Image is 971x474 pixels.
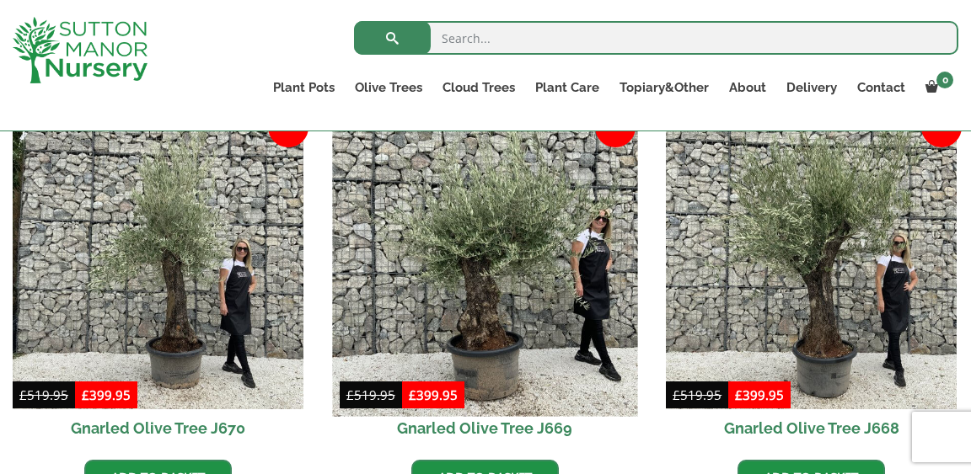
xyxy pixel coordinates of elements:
[432,76,525,99] a: Cloud Trees
[82,386,89,403] span: £
[936,72,953,88] span: 0
[340,409,630,447] h2: Gnarled Olive Tree J669
[346,386,354,403] span: £
[915,76,958,99] a: 0
[345,76,432,99] a: Olive Trees
[525,76,609,99] a: Plant Care
[354,21,958,55] input: Search...
[666,119,957,409] img: Gnarled Olive Tree J668
[673,386,722,403] bdi: 519.95
[735,386,784,403] bdi: 399.95
[666,119,957,447] a: Sale! Gnarled Olive Tree J668
[735,386,743,403] span: £
[346,386,395,403] bdi: 519.95
[719,76,776,99] a: About
[13,119,303,409] img: Gnarled Olive Tree J670
[409,386,416,403] span: £
[673,386,680,403] span: £
[847,76,915,99] a: Contact
[340,119,630,447] a: Sale! Gnarled Olive Tree J669
[776,76,847,99] a: Delivery
[19,386,27,403] span: £
[13,119,303,447] a: Sale! Gnarled Olive Tree J670
[609,76,719,99] a: Topiary&Other
[13,409,303,447] h2: Gnarled Olive Tree J670
[19,386,68,403] bdi: 519.95
[332,111,637,416] img: Gnarled Olive Tree J669
[263,76,345,99] a: Plant Pots
[409,386,458,403] bdi: 399.95
[666,409,957,447] h2: Gnarled Olive Tree J668
[82,386,131,403] bdi: 399.95
[13,17,148,83] img: logo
